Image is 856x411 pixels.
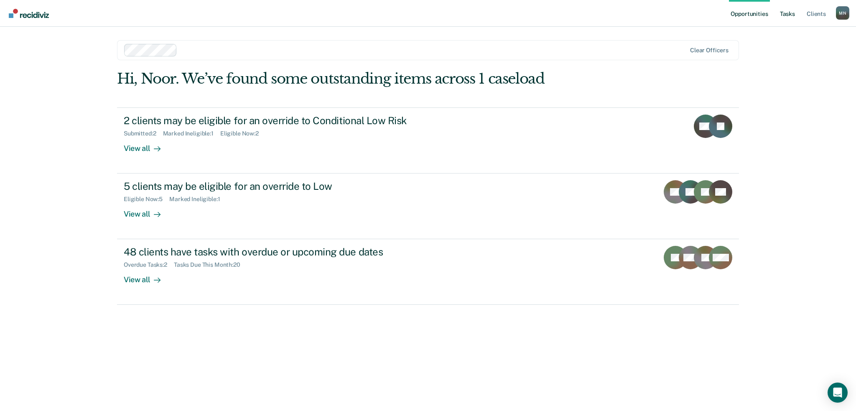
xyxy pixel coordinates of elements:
button: Profile dropdown button [836,6,849,20]
img: Recidiviz [9,9,49,18]
div: Marked Ineligible : 1 [169,196,227,203]
a: 5 clients may be eligible for an override to LowEligible Now:5Marked Ineligible:1View all [117,174,739,239]
a: 2 clients may be eligible for an override to Conditional Low RiskSubmitted:2Marked Ineligible:1El... [117,107,739,174]
div: 5 clients may be eligible for an override to Low [124,180,417,192]
div: Eligible Now : 2 [220,130,265,137]
div: Clear officers [690,47,729,54]
div: Tasks Due This Month : 20 [174,261,247,268]
div: View all [124,268,171,285]
div: Open Intercom Messenger [828,383,848,403]
div: 2 clients may be eligible for an override to Conditional Low Risk [124,115,417,127]
div: Hi, Noor. We’ve found some outstanding items across 1 caseload [117,70,614,87]
div: Eligible Now : 5 [124,196,169,203]
div: Submitted : 2 [124,130,163,137]
a: 48 clients have tasks with overdue or upcoming due datesOverdue Tasks:2Tasks Due This Month:20Vie... [117,239,739,305]
div: View all [124,203,171,219]
div: View all [124,137,171,153]
div: Marked Ineligible : 1 [163,130,220,137]
div: 48 clients have tasks with overdue or upcoming due dates [124,246,417,258]
div: M N [836,6,849,20]
div: Overdue Tasks : 2 [124,261,174,268]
